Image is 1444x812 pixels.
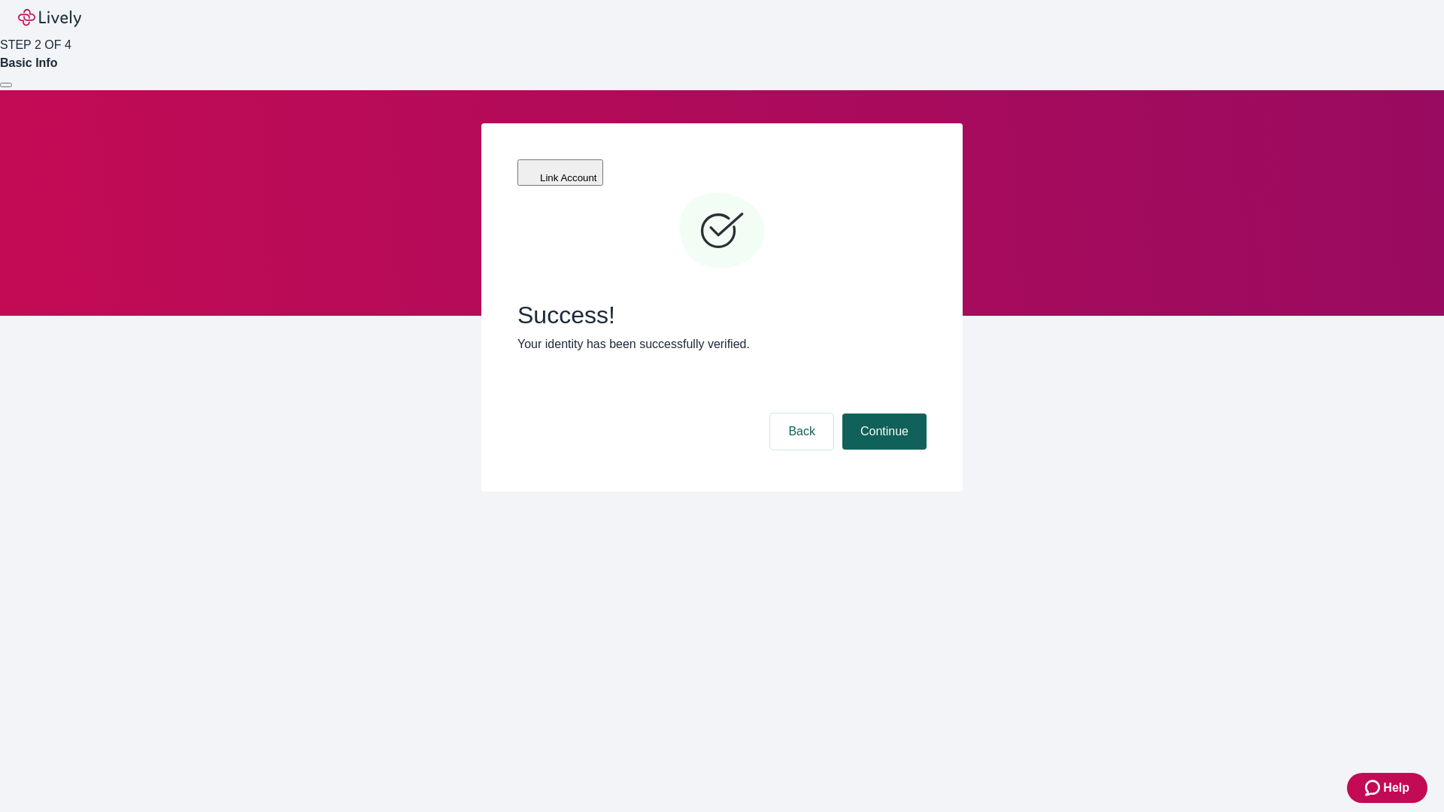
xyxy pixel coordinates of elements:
p: Your identity has been successfully verified. [517,335,927,353]
svg: Zendesk support icon [1365,779,1383,797]
button: Continue [842,414,927,450]
span: Help [1383,779,1409,797]
span: Success! [517,301,927,329]
img: Lively [18,9,81,27]
button: Back [770,414,833,450]
button: Link Account [517,159,603,186]
button: Zendesk support iconHelp [1347,773,1427,803]
svg: Checkmark icon [677,186,767,277]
